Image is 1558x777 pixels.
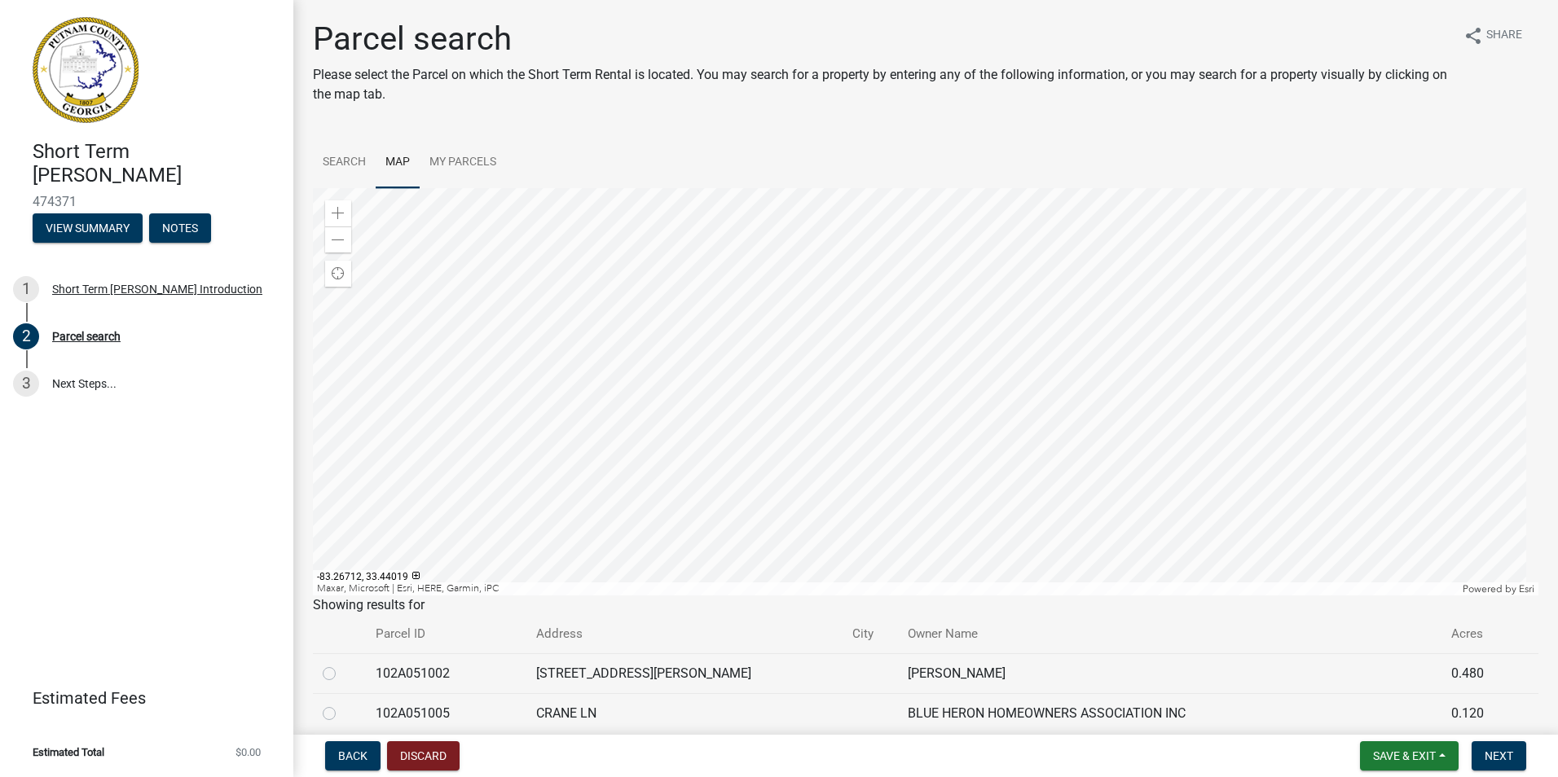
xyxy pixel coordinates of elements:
[898,693,1442,733] td: BLUE HERON HOMEOWNERS ASSOCIATION INC
[366,615,526,653] th: Parcel ID
[1486,26,1522,46] span: Share
[1450,20,1535,51] button: shareShare
[420,137,506,189] a: My Parcels
[313,582,1459,595] div: Maxar, Microsoft | Esri, HERE, Garmin, iPC
[376,137,420,189] a: Map
[1459,582,1538,595] div: Powered by
[1472,741,1526,770] button: Next
[313,65,1450,104] p: Please select the Parcel on which the Short Term Rental is located. You may search for a property...
[898,615,1442,653] th: Owner Name
[898,653,1442,693] td: [PERSON_NAME]
[149,213,211,243] button: Notes
[52,283,262,295] div: Short Term [PERSON_NAME] Introduction
[526,693,843,733] td: CRANE LN
[387,741,460,770] button: Discard
[33,222,143,235] wm-modal-confirm: Summary
[1373,749,1436,762] span: Save & Exit
[313,20,1450,59] h1: Parcel search
[33,17,139,123] img: Putnam County, Georgia
[1519,583,1534,595] a: Esri
[325,200,351,226] div: Zoom in
[325,261,351,287] div: Find my location
[843,615,897,653] th: City
[526,653,843,693] td: [STREET_ADDRESS][PERSON_NAME]
[1360,741,1459,770] button: Save & Exit
[13,682,267,714] a: Estimated Fees
[33,213,143,243] button: View Summary
[1463,26,1483,46] i: share
[1485,749,1513,762] span: Next
[33,194,261,209] span: 474371
[366,693,526,733] td: 102A051005
[313,595,1538,615] div: Showing results for
[235,747,261,757] span: $0.00
[325,741,381,770] button: Back
[13,323,39,349] div: 2
[1441,653,1512,693] td: 0.480
[52,331,121,342] div: Parcel search
[33,140,280,187] h4: Short Term [PERSON_NAME]
[33,747,104,757] span: Estimated Total
[13,276,39,302] div: 1
[1441,615,1512,653] th: Acres
[338,749,367,762] span: Back
[13,371,39,397] div: 3
[313,137,376,189] a: Search
[1441,693,1512,733] td: 0.120
[526,615,843,653] th: Address
[325,226,351,252] div: Zoom out
[366,653,526,693] td: 102A051002
[149,222,211,235] wm-modal-confirm: Notes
